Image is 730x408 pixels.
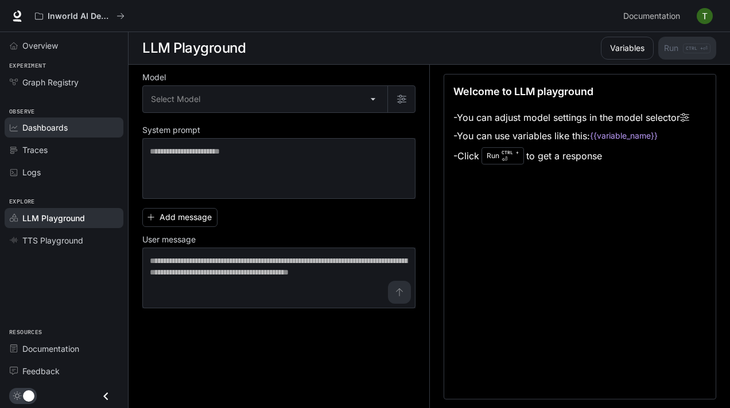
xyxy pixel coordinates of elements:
p: System prompt [142,126,200,134]
span: Feedback [22,365,60,377]
a: Dashboards [5,117,123,138]
p: Welcome to LLM playground [453,84,593,99]
li: - Click to get a response [453,145,689,167]
button: User avatar [693,5,716,28]
span: TTS Playground [22,234,83,246]
button: All workspaces [30,5,130,28]
h1: LLM Playground [142,37,246,60]
span: Select Model [151,93,200,105]
p: Model [142,73,166,81]
a: Documentation [5,339,123,359]
span: Documentation [22,343,79,355]
span: Dashboards [22,121,68,134]
a: Traces [5,140,123,160]
p: CTRL + [502,149,519,156]
a: TTS Playground [5,230,123,250]
span: Dark mode toggle [23,389,34,402]
a: Documentation [619,5,689,28]
span: Logs [22,166,41,178]
div: Select Model [143,86,387,112]
code: {{variable_name}} [590,130,658,142]
a: Logs [5,162,123,182]
img: User avatar [697,8,713,24]
span: Traces [22,144,48,156]
button: Variables [601,37,654,60]
a: Feedback [5,361,123,381]
button: Close drawer [93,385,119,408]
li: - You can use variables like this: [453,127,689,145]
p: ⏎ [502,149,519,163]
a: LLM Playground [5,208,123,228]
span: LLM Playground [22,212,85,224]
div: Run [482,147,524,164]
button: Add message [142,208,218,227]
span: Overview [22,40,58,52]
p: User message [142,236,196,244]
a: Graph Registry [5,72,123,92]
span: Graph Registry [22,76,79,88]
li: - You can adjust model settings in the model selector [453,108,689,127]
a: Overview [5,36,123,56]
p: Inworld AI Demos [48,11,112,21]
span: Documentation [623,9,680,23]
